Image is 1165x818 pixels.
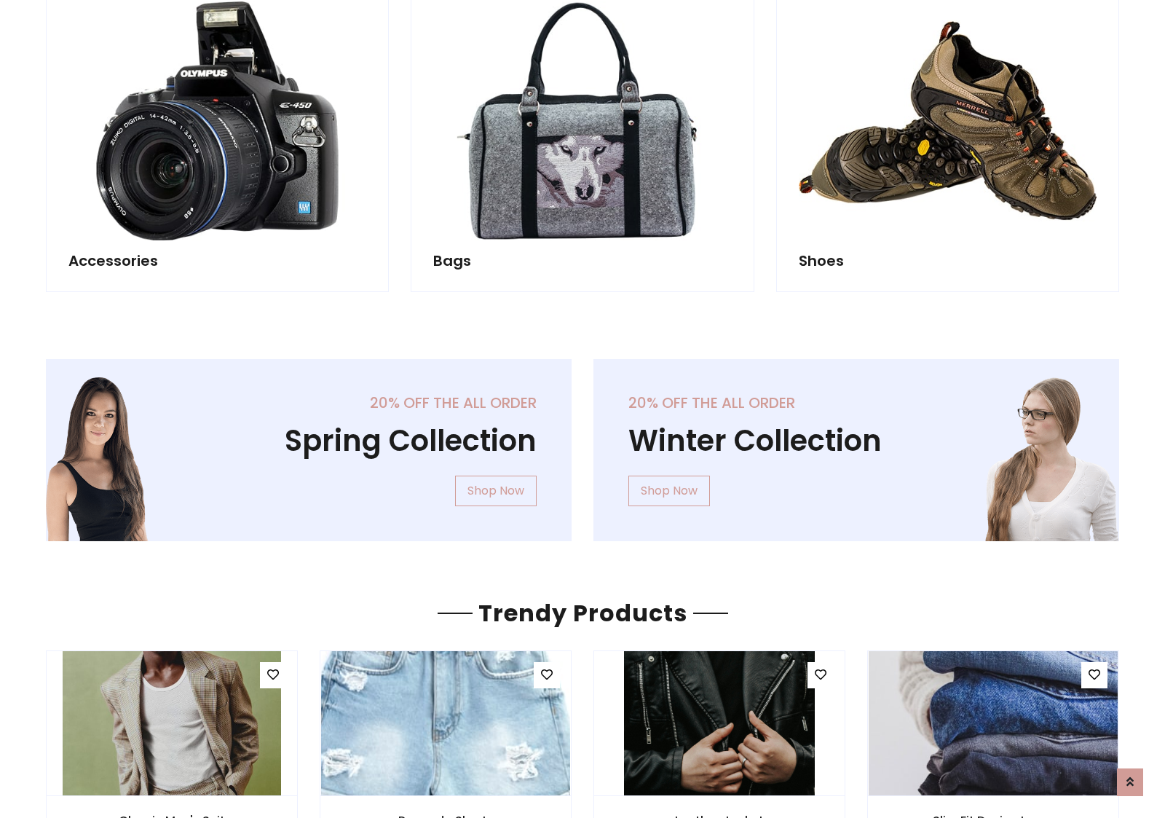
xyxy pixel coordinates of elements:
h1: Winter Collection [628,423,1084,458]
a: Shop Now [455,476,537,506]
h5: Accessories [68,252,366,270]
h1: Spring Collection [81,423,537,458]
span: Trendy Products [473,597,693,629]
h5: Bags [433,252,731,270]
h5: 20% off the all order [81,394,537,412]
h5: 20% off the all order [628,394,1084,412]
a: Shop Now [628,476,710,506]
h5: Shoes [799,252,1097,270]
